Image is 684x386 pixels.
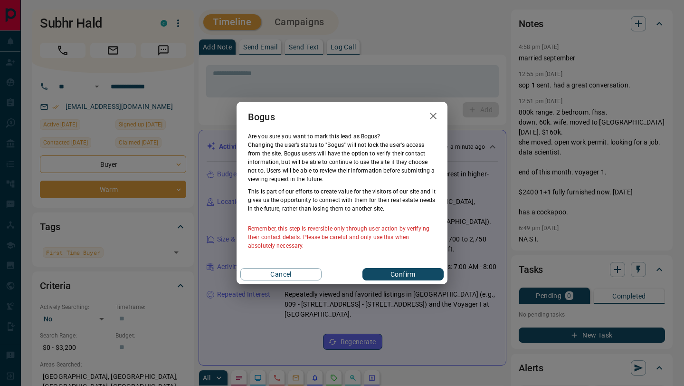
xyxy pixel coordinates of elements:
button: Cancel [240,268,322,280]
p: Changing the user’s status to "Bogus" will not lock the user's access from the site. Bogus users ... [248,141,436,183]
h2: Bogus [237,102,286,132]
p: Are you sure you want to mark this lead as Bogus ? [248,132,436,141]
p: This is part of our efforts to create value for the visitors of our site and it gives us the oppo... [248,187,436,213]
button: Confirm [362,268,444,280]
p: Remember, this step is reversible only through user action by verifying their contact details. Pl... [248,224,436,250]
